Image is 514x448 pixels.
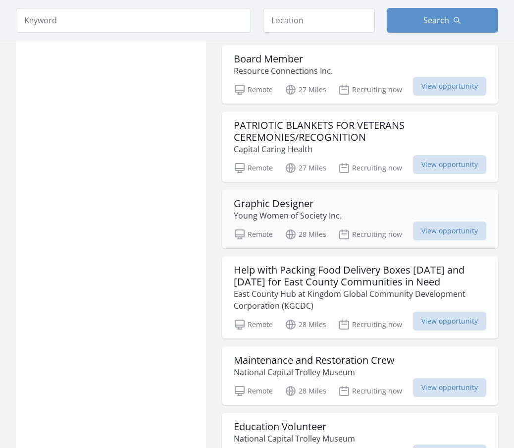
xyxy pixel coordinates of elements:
[285,385,326,397] p: 28 Miles
[234,288,486,312] p: East County Hub at Kingdom Global Community Development Corporation (KGCDC)
[222,112,498,182] a: PATRIOTIC BLANKETS FOR VETERANS CEREMONIES/RECOGNITION Capital Caring Health Remote 27 Miles Recr...
[222,45,498,104] a: Board Member Resource Connections Inc. Remote 27 Miles Recruiting now View opportunity
[234,198,342,210] h3: Graphic Designer
[234,84,273,96] p: Remote
[234,354,395,366] h3: Maintenance and Restoration Crew
[234,53,333,65] h3: Board Member
[338,84,402,96] p: Recruiting now
[285,228,326,240] p: 28 Miles
[338,319,402,331] p: Recruiting now
[222,256,498,338] a: Help with Packing Food Delivery Boxes [DATE] and [DATE] for East County Communities in Need East ...
[234,143,486,155] p: Capital Caring Health
[16,8,251,33] input: Keyword
[234,433,355,445] p: National Capital Trolley Museum
[234,65,333,77] p: Resource Connections Inc.
[222,346,498,405] a: Maintenance and Restoration Crew National Capital Trolley Museum Remote 28 Miles Recruiting now V...
[234,162,273,174] p: Remote
[234,210,342,222] p: Young Women of Society Inc.
[413,378,486,397] span: View opportunity
[234,319,273,331] p: Remote
[423,14,449,26] span: Search
[234,385,273,397] p: Remote
[285,84,326,96] p: 27 Miles
[234,366,395,378] p: National Capital Trolley Museum
[413,155,486,174] span: View opportunity
[413,312,486,331] span: View opportunity
[234,119,486,143] h3: PATRIOTIC BLANKETS FOR VETERANS CEREMONIES/RECOGNITION
[285,319,326,331] p: 28 Miles
[222,190,498,248] a: Graphic Designer Young Women of Society Inc. Remote 28 Miles Recruiting now View opportunity
[338,162,402,174] p: Recruiting now
[263,8,375,33] input: Location
[285,162,326,174] p: 27 Miles
[338,385,402,397] p: Recruiting now
[387,8,499,33] button: Search
[413,222,486,240] span: View opportunity
[338,228,402,240] p: Recruiting now
[234,228,273,240] p: Remote
[234,264,486,288] h3: Help with Packing Food Delivery Boxes [DATE] and [DATE] for East County Communities in Need
[234,421,355,433] h3: Education Volunteer
[413,77,486,96] span: View opportunity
